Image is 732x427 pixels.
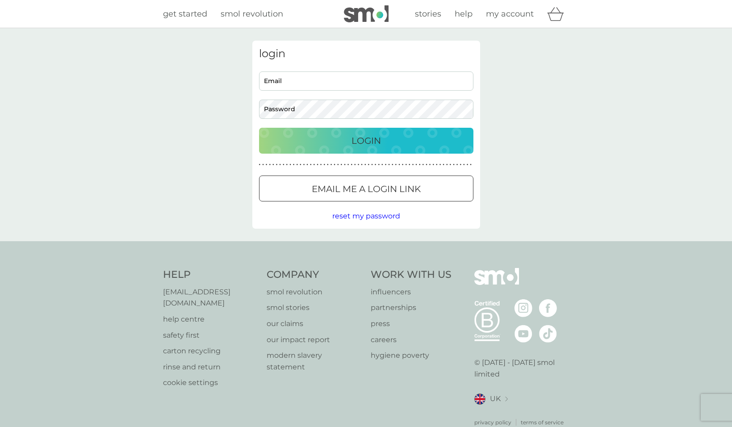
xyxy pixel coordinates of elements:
a: cookie settings [163,377,258,389]
p: ● [330,163,332,167]
a: careers [371,334,452,346]
p: ● [286,163,288,167]
p: ● [368,163,370,167]
img: smol [344,5,389,22]
p: influencers [371,286,452,298]
p: ● [371,163,373,167]
p: ● [456,163,458,167]
p: ● [296,163,298,167]
p: ● [388,163,390,167]
p: privacy policy [474,418,511,427]
p: ● [436,163,438,167]
p: ● [314,163,315,167]
a: terms of service [521,418,564,427]
p: carton recycling [163,345,258,357]
h4: Help [163,268,258,282]
button: Email me a login link [259,176,473,201]
span: reset my password [332,212,400,220]
div: basket [547,5,569,23]
img: visit the smol Instagram page [514,299,532,317]
p: ● [347,163,349,167]
span: smol revolution [221,9,283,19]
p: ● [422,163,424,167]
p: press [371,318,452,330]
p: ● [470,163,472,167]
p: ● [337,163,339,167]
p: ● [269,163,271,167]
button: reset my password [332,210,400,222]
h4: Work With Us [371,268,452,282]
button: Login [259,128,473,154]
h4: Company [267,268,362,282]
p: ● [446,163,448,167]
img: visit the smol Facebook page [539,299,557,317]
p: © [DATE] - [DATE] smol limited [474,357,569,380]
p: ● [381,163,383,167]
span: my account [486,9,534,19]
span: get started [163,9,207,19]
p: ● [439,163,441,167]
p: ● [283,163,284,167]
p: ● [361,163,363,167]
p: ● [364,163,366,167]
a: rinse and return [163,361,258,373]
p: ● [354,163,356,167]
p: ● [323,163,325,167]
span: stories [415,9,441,19]
p: our claims [267,318,362,330]
a: smol stories [267,302,362,314]
p: ● [419,163,421,167]
p: Login [351,134,381,148]
p: ● [266,163,268,167]
a: smol revolution [221,8,283,21]
p: ● [395,163,397,167]
a: our impact report [267,334,362,346]
a: safety first [163,330,258,341]
p: ● [402,163,404,167]
p: ● [460,163,461,167]
a: partnerships [371,302,452,314]
a: help centre [163,314,258,325]
p: ● [306,163,308,167]
a: hygiene poverty [371,350,452,361]
a: modern slavery statement [267,350,362,373]
p: ● [272,163,274,167]
p: ● [276,163,278,167]
a: help [455,8,473,21]
a: smol revolution [267,286,362,298]
p: ● [262,163,264,167]
p: ● [415,163,417,167]
p: ● [375,163,376,167]
a: [EMAIL_ADDRESS][DOMAIN_NAME] [163,286,258,309]
p: ● [453,163,455,167]
a: stories [415,8,441,21]
p: ● [358,163,360,167]
p: ● [398,163,400,167]
p: ● [351,163,352,167]
span: UK [490,393,501,405]
img: smol [474,268,519,298]
p: ● [259,163,261,167]
p: Email me a login link [312,182,421,196]
p: ● [334,163,335,167]
p: ● [289,163,291,167]
a: my account [486,8,534,21]
h3: login [259,47,473,60]
p: ● [405,163,407,167]
img: visit the smol Tiktok page [539,325,557,343]
img: UK flag [474,394,485,405]
img: select a new location [505,397,508,402]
